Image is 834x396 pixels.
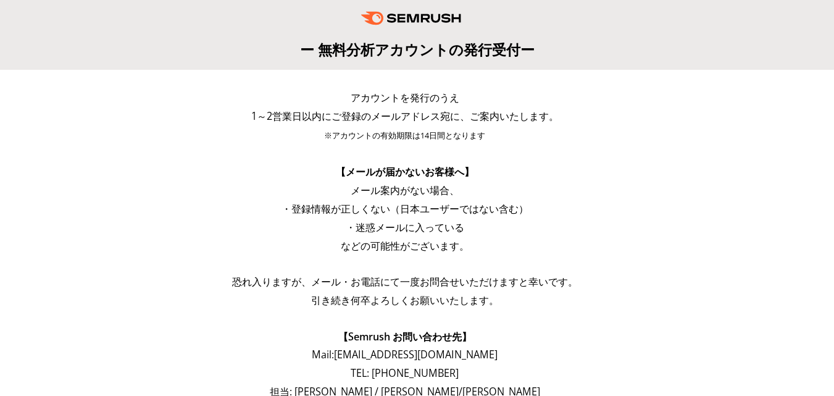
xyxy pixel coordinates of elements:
[341,239,469,253] span: などの可能性がございます。
[351,366,459,380] span: TEL: [PHONE_NUMBER]
[312,348,498,361] span: Mail: [EMAIL_ADDRESS][DOMAIN_NAME]
[232,275,578,289] span: 恐れ入りますが、メール・お電話にて一度お問合せいただけますと幸いです。
[324,130,485,141] span: ※アカウントの有効期限は14日間となります
[338,330,472,343] span: 【Semrush お問い合わせ先】
[251,109,559,123] span: 1～2営業日以内にご登録のメールアドレス宛に、ご案内いたします。
[300,40,535,59] span: ー 無料分析アカウントの発行受付ー
[351,183,459,197] span: メール案内がない場合、
[351,91,459,104] span: アカウントを発行のうえ
[336,165,474,179] span: 【メールが届かないお客様へ】
[311,293,499,307] span: 引き続き何卒よろしくお願いいたします。
[346,221,464,234] span: ・迷惑メールに入っている
[281,202,528,216] span: ・登録情報が正しくない（日本ユーザーではない含む）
